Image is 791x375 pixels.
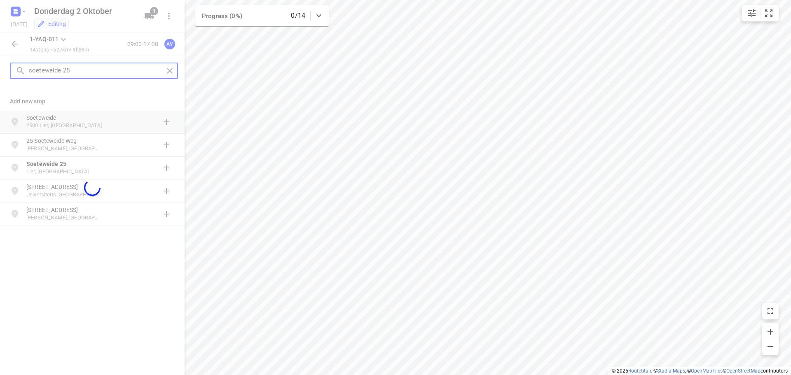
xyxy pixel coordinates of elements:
[628,368,651,374] a: Routetitan
[726,368,761,374] a: OpenStreetMap
[691,368,723,374] a: OpenMapTiles
[195,5,329,26] div: Progress (0%)0/14
[744,5,760,21] button: Map settings
[291,11,305,21] p: 0/14
[742,5,779,21] div: small contained button group
[657,368,685,374] a: Stadia Maps
[202,12,242,20] span: Progress (0%)
[761,5,777,21] button: Fit zoom
[612,368,788,374] li: © 2025 , © , © © contributors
